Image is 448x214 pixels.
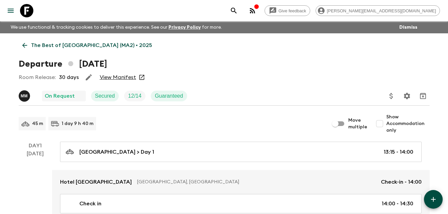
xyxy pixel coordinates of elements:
p: [GEOGRAPHIC_DATA] > Day 1 [79,148,154,156]
p: The Best of [GEOGRAPHIC_DATA] (MA2) • 2025 [31,41,152,49]
p: Check-in - 14:00 [381,178,422,186]
span: Move multiple [348,117,368,130]
p: Check in [79,200,101,208]
span: Give feedback [275,8,310,13]
span: [PERSON_NAME][EMAIL_ADDRESS][DOMAIN_NAME] [323,8,440,13]
span: Show Accommodation only [386,114,430,134]
button: Update Price, Early Bird Discount and Costs [385,89,398,103]
button: search adventures [227,4,241,17]
a: Hotel [GEOGRAPHIC_DATA][GEOGRAPHIC_DATA], [GEOGRAPHIC_DATA]Check-in - 14:00 [52,170,430,194]
p: Room Release: [19,73,56,81]
p: [GEOGRAPHIC_DATA], [GEOGRAPHIC_DATA] [137,179,376,185]
a: View Manifest [100,74,136,81]
button: Dismiss [398,23,419,32]
button: menu [4,4,17,17]
p: Guaranteed [155,92,183,100]
p: 30 days [59,73,79,81]
a: Check in14:00 - 14:30 [60,194,422,213]
p: Secured [95,92,115,100]
button: MM [19,90,31,102]
p: 12 / 14 [128,92,141,100]
p: Day 1 [19,142,52,150]
div: [PERSON_NAME][EMAIL_ADDRESS][DOMAIN_NAME] [316,5,440,16]
span: Mohamed Morchid [19,92,31,98]
button: Archive (Completed, Cancelled or Unsynced Departures only) [416,89,430,103]
p: 13:15 - 14:00 [384,148,413,156]
div: Secured [91,91,119,101]
p: We use functional & tracking cookies to deliver this experience. See our for more. [8,21,225,33]
p: Hotel [GEOGRAPHIC_DATA] [60,178,132,186]
a: The Best of [GEOGRAPHIC_DATA] (MA2) • 2025 [19,39,156,52]
a: Privacy Policy [168,25,201,30]
a: [GEOGRAPHIC_DATA] > Day 113:15 - 14:00 [60,142,422,162]
h1: Departure [DATE] [19,57,107,71]
button: Settings [400,89,414,103]
p: 45 m [32,120,43,127]
p: 14:00 - 14:30 [382,200,413,208]
div: Trip Fill [124,91,145,101]
p: 1 day 9 h 40 m [62,120,93,127]
p: M M [21,93,28,99]
a: Give feedback [265,5,310,16]
p: On Request [45,92,75,100]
